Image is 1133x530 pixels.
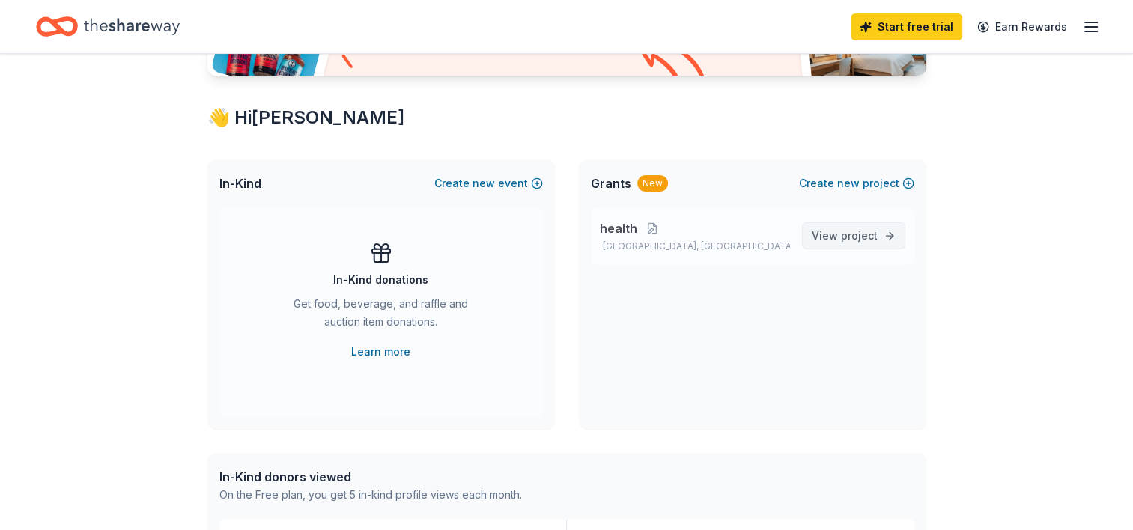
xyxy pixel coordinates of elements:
button: Createnewproject [799,174,914,192]
a: Start free trial [851,13,962,40]
div: In-Kind donors viewed [219,468,522,486]
div: New [637,175,668,192]
div: In-Kind donations [333,271,428,289]
img: Curvy arrow [634,31,708,87]
span: Grants [591,174,631,192]
span: In-Kind [219,174,261,192]
p: [GEOGRAPHIC_DATA], [GEOGRAPHIC_DATA] [600,240,790,252]
div: 👋 Hi [PERSON_NAME] [207,106,926,130]
div: Get food, beverage, and raffle and auction item donations. [279,295,483,337]
span: View [812,227,878,245]
span: new [473,174,495,192]
div: On the Free plan, you get 5 in-kind profile views each month. [219,486,522,504]
span: new [837,174,860,192]
a: View project [802,222,905,249]
a: Home [36,9,180,44]
a: Earn Rewards [968,13,1076,40]
span: health [600,219,637,237]
button: Createnewevent [434,174,543,192]
a: Learn more [351,343,410,361]
span: project [841,229,878,242]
